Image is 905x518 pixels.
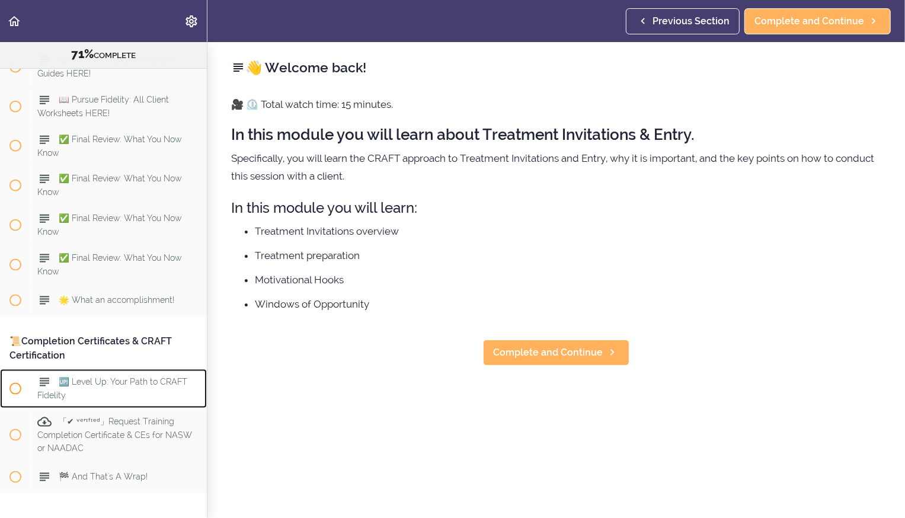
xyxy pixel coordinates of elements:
svg: Settings Menu [184,14,199,28]
span: 📖 Pursue Fidelity: All Client Worksheets HERE! [37,95,169,118]
p: 🎥 ⏲️ Total watch time: 15 minutes. [231,95,881,113]
span: Previous Section [653,14,730,28]
span: 71% [71,47,94,61]
h2: 👋 Welcome back! [231,57,881,78]
span: ✅ Final Review: What You Now Know [37,254,181,277]
a: Complete and Continue [744,8,891,34]
a: Complete and Continue [483,340,629,366]
span: 🌟 What an accomplishment! [59,296,174,305]
span: ✅ Final Review: What You Now Know [37,214,181,237]
span: Complete and Continue [754,14,864,28]
span: 🆙 Level Up: Your Path to CRAFT Fidelity [37,378,187,401]
li: Windows of Opportunity [255,296,881,312]
h2: In this module you will learn about Treatment Invitations & Entry. [231,126,881,143]
span: ✅ Final Review: What You Now Know [37,174,181,197]
div: COMPLETE [15,47,192,62]
span: ✅ Final Review: What You Now Know [37,135,181,158]
li: Treatment preparation [255,248,881,263]
li: Motivational Hooks [255,272,881,287]
a: Previous Section [626,8,740,34]
svg: Back to course curriculum [7,14,21,28]
h3: In this module you will learn: [231,198,881,218]
span: 「✔ ᵛᵉʳᶦᶠᶦᵉᵈ」Request Training Completion Certificate & CEs for NASW or NAADAC [37,417,192,453]
span: Complete and Continue [493,346,603,360]
li: Treatment Invitations overview [255,223,881,239]
span: 🏁 And That's A Wrap! [59,472,148,482]
p: Specifically, you will learn the CRAFT approach to Treatment Invitations and Entry, why it is imp... [231,149,881,185]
